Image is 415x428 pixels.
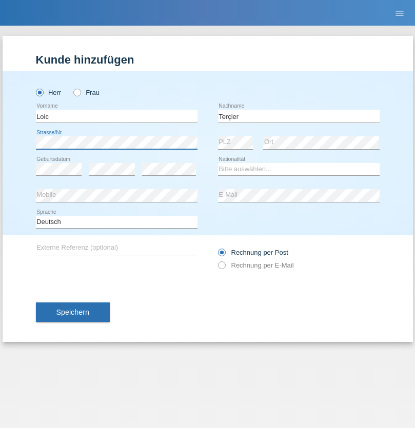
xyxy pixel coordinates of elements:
[36,89,43,95] input: Herr
[36,89,62,96] label: Herr
[218,261,294,269] label: Rechnung per E-Mail
[218,261,225,274] input: Rechnung per E-Mail
[36,302,110,322] button: Speichern
[56,308,89,316] span: Speichern
[73,89,100,96] label: Frau
[394,8,405,18] i: menu
[218,249,288,256] label: Rechnung per Post
[36,53,380,66] h1: Kunde hinzufügen
[389,10,410,16] a: menu
[73,89,80,95] input: Frau
[218,249,225,261] input: Rechnung per Post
